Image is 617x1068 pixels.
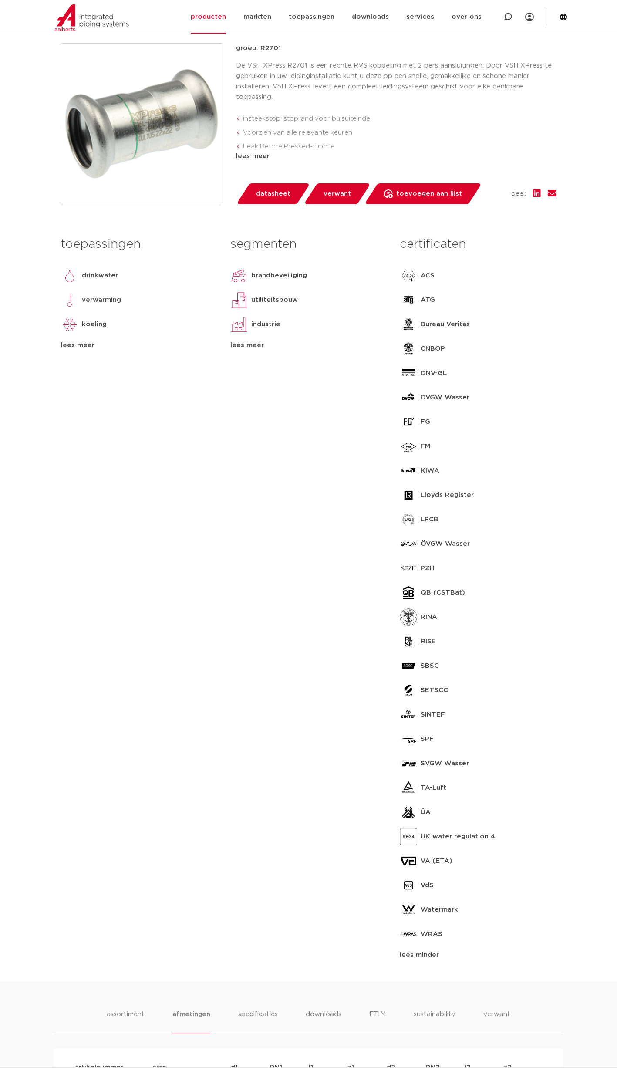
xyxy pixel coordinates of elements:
img: SBSC [400,657,417,675]
p: CNBOP [421,344,445,354]
img: SINTEF [400,706,417,723]
img: industrie [230,316,248,333]
p: ÜA [421,807,431,818]
div: lees minder [400,950,556,960]
p: FG [421,417,430,427]
div: lees meer [61,340,217,351]
p: SETSCO [421,685,449,696]
p: Bureau Veritas [421,319,470,330]
img: SVGW Wasser [400,755,417,772]
p: SINTEF [421,710,445,720]
p: SPF [421,734,434,744]
img: RINA [400,608,417,626]
p: brandbeveiliging [251,270,307,281]
img: ATG [400,291,417,309]
li: verwant [483,1009,510,1034]
img: TA-Luft [400,779,417,797]
p: PZH [421,563,435,574]
span: verwant [324,187,351,201]
img: UK water regulation 4 [400,828,417,845]
img: CNBOP [400,340,417,358]
p: Watermark [421,905,458,915]
p: RINA [421,612,437,622]
li: specificaties [238,1009,278,1034]
p: De VSH XPress R2701 is een rechte RVS koppeling met 2 pers aansluitingen. Door VSH XPress te gebr... [236,61,556,102]
span: deel: [511,189,526,199]
p: drinkwater [82,270,118,281]
h3: certificaten [400,236,556,253]
img: koeling [61,316,78,333]
p: DNV-GL [421,368,447,379]
p: groep: R2701 [236,43,556,54]
img: ÖVGW Wasser [400,535,417,553]
img: VA (ETA) [400,852,417,870]
p: QB (CSTBat) [421,588,465,598]
img: WRAS [400,926,417,943]
li: afmetingen [172,1009,210,1034]
img: FM [400,438,417,455]
h3: toepassingen [61,236,217,253]
li: sustainability [414,1009,455,1034]
p: KIWA [421,466,439,476]
p: DVGW Wasser [421,392,469,403]
img: KIWA [400,462,417,480]
li: insteekstop: stoprand voor buisuiteinde [243,112,556,126]
p: WRAS [421,929,442,940]
img: QB (CSTBat) [400,584,417,602]
p: ATG [421,295,435,305]
p: VdS [421,880,434,891]
p: SBSC [421,661,439,671]
img: verwarming [61,291,78,309]
img: LPCB [400,511,417,528]
li: ETIM [369,1009,386,1034]
img: SPF [400,730,417,748]
p: Lloyds Register [421,490,474,500]
img: VdS [400,877,417,894]
img: DVGW Wasser [400,389,417,406]
div: lees meer [230,340,387,351]
img: Watermark [400,901,417,919]
img: Product Image for VSH XPress RVS rechte koppeling (2 x press) [61,44,222,204]
p: verwarming [82,295,121,305]
img: ÜA [400,804,417,821]
p: koeling [82,319,107,330]
img: Bureau Veritas [400,316,417,333]
img: PZH [400,560,417,577]
li: Voorzien van alle relevante keuren [243,126,556,140]
p: ACS [421,270,435,281]
p: FM [421,441,430,452]
li: assortiment [107,1009,145,1034]
li: Leak Before Pressed-functie [243,140,556,154]
a: datasheet [236,183,310,204]
h3: segmenten [230,236,387,253]
p: LPCB [421,514,438,525]
img: SETSCO [400,682,417,699]
p: utiliteitsbouw [251,295,298,305]
img: DNV-GL [400,365,417,382]
img: RISE [400,633,417,650]
div: lees meer [236,151,556,162]
span: datasheet [256,187,290,201]
img: Lloyds Register [400,487,417,504]
p: TA-Luft [421,783,446,793]
img: utiliteitsbouw [230,291,248,309]
img: ACS [400,267,417,284]
div: my IPS [525,7,534,27]
p: SVGW Wasser [421,758,469,769]
img: drinkwater [61,267,78,284]
a: verwant [303,183,371,204]
img: FG [400,413,417,431]
li: downloads [306,1009,341,1034]
p: RISE [421,636,436,647]
p: UK water regulation 4 [421,831,495,842]
span: toevoegen aan lijst [396,187,462,201]
p: industrie [251,319,280,330]
p: ÖVGW Wasser [421,539,470,549]
img: brandbeveiliging [230,267,248,284]
p: VA (ETA) [421,856,452,866]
